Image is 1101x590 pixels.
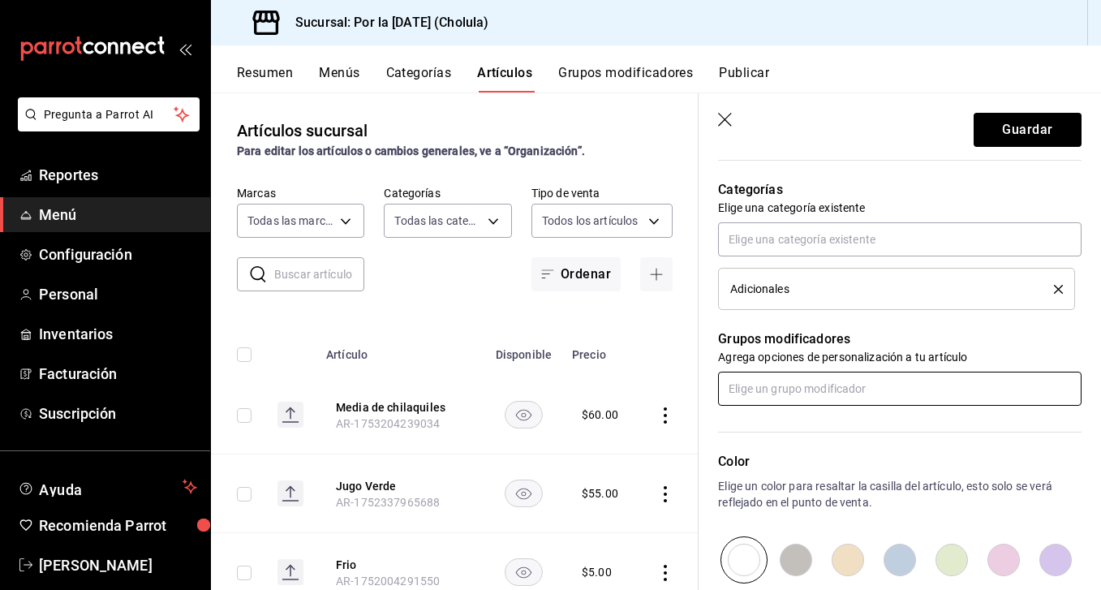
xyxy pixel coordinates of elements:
[274,258,364,291] input: Buscar artículo
[718,329,1082,349] p: Grupos modificadores
[237,65,293,93] button: Resumen
[336,496,440,509] span: AR-1752337965688
[485,324,562,376] th: Disponible
[718,372,1082,406] input: Elige un grupo modificador
[39,554,197,576] span: [PERSON_NAME]
[718,349,1082,365] p: Agrega opciones de personalización a tu artículo
[39,363,197,385] span: Facturación
[336,575,440,588] span: AR-1752004291550
[44,106,174,123] span: Pregunta a Parrot AI
[237,118,368,143] div: Artículos sucursal
[531,257,621,291] button: Ordenar
[582,407,618,423] div: $ 60.00
[384,187,511,199] label: Categorías
[11,118,200,135] a: Pregunta a Parrot AI
[505,558,543,586] button: availability-product
[730,283,789,295] span: Adicionales
[39,477,176,497] span: Ayuda
[505,480,543,507] button: availability-product
[542,213,639,229] span: Todos los artículos
[316,324,485,376] th: Artículo
[39,283,197,305] span: Personal
[582,485,618,502] div: $ 55.00
[505,401,543,429] button: availability-product
[394,213,481,229] span: Todas las categorías, Sin categoría
[718,200,1082,216] p: Elige una categoría existente
[178,42,191,55] button: open_drawer_menu
[39,204,197,226] span: Menú
[247,213,334,229] span: Todas las marcas, Sin marca
[237,65,1101,93] div: navigation tabs
[582,564,612,580] div: $ 5.00
[719,65,769,93] button: Publicar
[336,399,466,416] button: edit-product-location
[336,417,440,430] span: AR-1753204239034
[657,486,673,502] button: actions
[718,452,1082,472] p: Color
[718,222,1082,256] input: Elige una categoría existente
[531,187,673,199] label: Tipo de venta
[386,65,452,93] button: Categorías
[336,478,466,494] button: edit-product-location
[282,13,488,32] h3: Sucursal: Por la [DATE] (Cholula)
[237,187,364,199] label: Marcas
[974,113,1082,147] button: Guardar
[562,324,638,376] th: Precio
[1043,285,1063,294] button: delete
[39,403,197,424] span: Suscripción
[39,164,197,186] span: Reportes
[39,323,197,345] span: Inventarios
[718,180,1082,200] p: Categorías
[39,515,197,536] span: Recomienda Parrot
[657,565,673,581] button: actions
[18,97,200,131] button: Pregunta a Parrot AI
[39,243,197,265] span: Configuración
[477,65,532,93] button: Artículos
[558,65,693,93] button: Grupos modificadores
[319,65,359,93] button: Menús
[657,407,673,424] button: actions
[718,478,1082,510] p: Elige un color para resaltar la casilla del artículo, esto solo se verá reflejado en el punto de ...
[237,144,585,157] strong: Para editar los artículos o cambios generales, ve a “Organización”.
[336,557,466,573] button: edit-product-location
